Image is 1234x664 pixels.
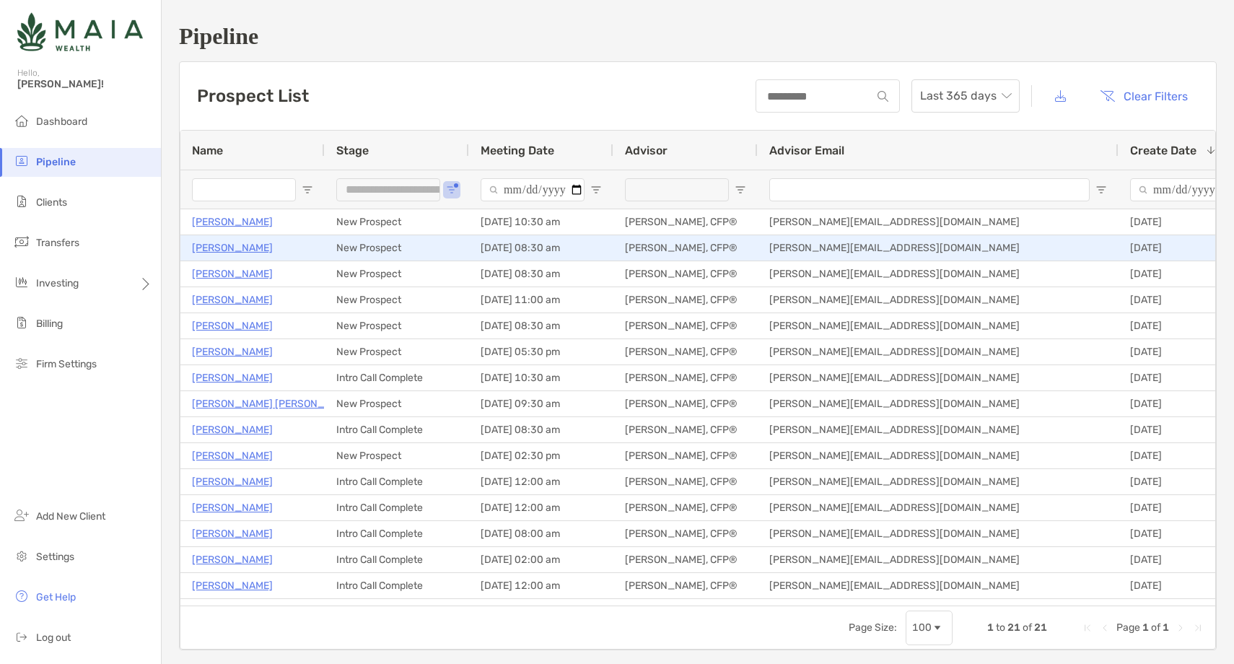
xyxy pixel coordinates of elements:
button: Open Filter Menu [302,184,313,196]
a: [PERSON_NAME] [192,551,273,569]
span: Transfers [36,237,79,249]
div: [DATE] 08:30 am [469,235,613,261]
span: Clients [36,196,67,209]
a: [PERSON_NAME] [192,447,273,465]
div: Intro Call Complete [325,547,469,572]
span: Dashboard [36,115,87,128]
a: [PERSON_NAME] [192,291,273,309]
a: [PERSON_NAME] [192,499,273,517]
div: [PERSON_NAME], CFP® [613,209,758,235]
button: Open Filter Menu [1095,184,1107,196]
a: [PERSON_NAME] [192,603,273,621]
div: [PERSON_NAME][EMAIL_ADDRESS][DOMAIN_NAME] [758,495,1119,520]
div: [PERSON_NAME][EMAIL_ADDRESS][DOMAIN_NAME] [758,443,1119,468]
div: [DATE] 12:00 am [469,573,613,598]
div: [PERSON_NAME], CFP® [613,365,758,390]
span: 1 [987,621,994,634]
span: Meeting Date [481,144,554,157]
a: [PERSON_NAME] [192,473,273,491]
img: investing icon [13,274,30,291]
div: 100 [912,621,932,634]
a: [PERSON_NAME] [192,525,273,543]
h3: Prospect List [197,86,309,106]
div: [DATE] 10:30 am [469,365,613,390]
div: [PERSON_NAME][EMAIL_ADDRESS][DOMAIN_NAME] [758,287,1119,313]
span: Billing [36,318,63,330]
div: [DATE] 05:30 pm [469,339,613,364]
div: Intro Call Complete [325,417,469,442]
div: New Prospect [325,313,469,338]
div: New Prospect [325,287,469,313]
div: Page Size: [849,621,897,634]
button: Open Filter Menu [590,184,602,196]
div: [DATE] 12:00 am [469,495,613,520]
img: Zoe Logo [17,6,143,58]
span: to [996,621,1005,634]
div: [PERSON_NAME], CFP® [613,443,758,468]
div: [PERSON_NAME], CFP® [613,287,758,313]
img: get-help icon [13,587,30,605]
div: New Prospect [325,261,469,287]
div: [PERSON_NAME][EMAIL_ADDRESS][DOMAIN_NAME] [758,469,1119,494]
div: [DATE] 09:30 am [469,391,613,416]
input: Create Date Filter Input [1130,178,1234,201]
div: [PERSON_NAME], CFP® [613,547,758,572]
input: Name Filter Input [192,178,296,201]
span: Log out [36,632,71,644]
span: Get Help [36,591,76,603]
span: Pipeline [36,156,76,168]
div: [DATE] 08:30 am [469,417,613,442]
a: [PERSON_NAME] [192,265,273,283]
span: Settings [36,551,74,563]
img: pipeline icon [13,152,30,170]
img: dashboard icon [13,112,30,129]
span: Add New Client [36,510,105,523]
div: [PERSON_NAME][EMAIL_ADDRESS][DOMAIN_NAME] [758,547,1119,572]
div: [DATE] 08:00 am [469,521,613,546]
a: [PERSON_NAME] [192,317,273,335]
h1: Pipeline [179,23,1217,50]
div: [PERSON_NAME][EMAIL_ADDRESS][DOMAIN_NAME] [758,313,1119,338]
span: Investing [36,277,79,289]
img: add_new_client icon [13,507,30,524]
div: [DATE] 02:30 pm [469,443,613,468]
span: Create Date [1130,144,1196,157]
div: New Prospect [325,235,469,261]
div: Last Page [1192,622,1204,634]
div: [PERSON_NAME][EMAIL_ADDRESS][DOMAIN_NAME] [758,235,1119,261]
div: Previous Page [1099,622,1111,634]
span: 21 [1034,621,1047,634]
div: [PERSON_NAME][EMAIL_ADDRESS][DOMAIN_NAME] [758,599,1119,624]
div: [PERSON_NAME], CFP® [613,313,758,338]
div: [PERSON_NAME][EMAIL_ADDRESS][DOMAIN_NAME] [758,417,1119,442]
span: [PERSON_NAME]! [17,78,152,90]
a: [PERSON_NAME] [192,369,273,387]
p: [PERSON_NAME] [192,421,273,439]
div: Next Page [1175,622,1186,634]
a: [PERSON_NAME] [192,213,273,231]
div: Intro Call Complete [325,495,469,520]
div: [PERSON_NAME][EMAIL_ADDRESS][DOMAIN_NAME] [758,209,1119,235]
input: Meeting Date Filter Input [481,178,585,201]
div: [PERSON_NAME], CFP® [613,599,758,624]
input: Advisor Email Filter Input [769,178,1090,201]
span: Advisor Email [769,144,844,157]
button: Open Filter Menu [446,184,458,196]
a: [PERSON_NAME] [PERSON_NAME] [192,395,356,413]
span: 1 [1142,621,1149,634]
img: settings icon [13,547,30,564]
div: First Page [1082,622,1093,634]
a: [PERSON_NAME] [192,343,273,361]
p: [PERSON_NAME] [192,577,273,595]
span: Firm Settings [36,358,97,370]
div: Intro Call Complete [325,599,469,624]
span: Name [192,144,223,157]
div: [PERSON_NAME], CFP® [613,417,758,442]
